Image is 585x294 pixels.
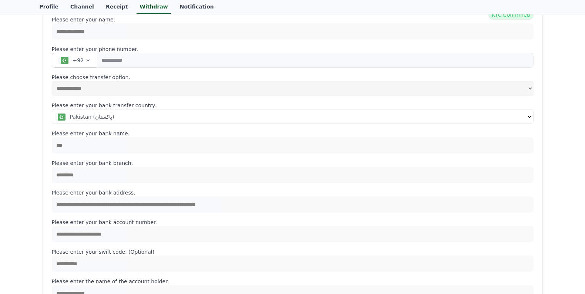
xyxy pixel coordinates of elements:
span: +92 [73,57,84,64]
p: Please enter your bank transfer country. [52,102,534,109]
p: Please enter your bank branch. [52,159,534,167]
p: Please enter your phone number. [52,45,534,53]
span: KYC Confirmed [488,10,533,20]
p: Please enter your bank address. [52,189,534,196]
span: Pakistan (‫پاکستان‬‎) [70,113,114,121]
p: Please enter your swift code. (Optional) [52,248,534,256]
p: Please enter your name. [52,16,534,23]
p: Please enter your bank name. [52,130,534,137]
p: Please enter your bank account number. [52,219,534,226]
p: Please choose transfer option. [52,74,534,81]
p: Please enter the name of the account holder. [52,278,534,285]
